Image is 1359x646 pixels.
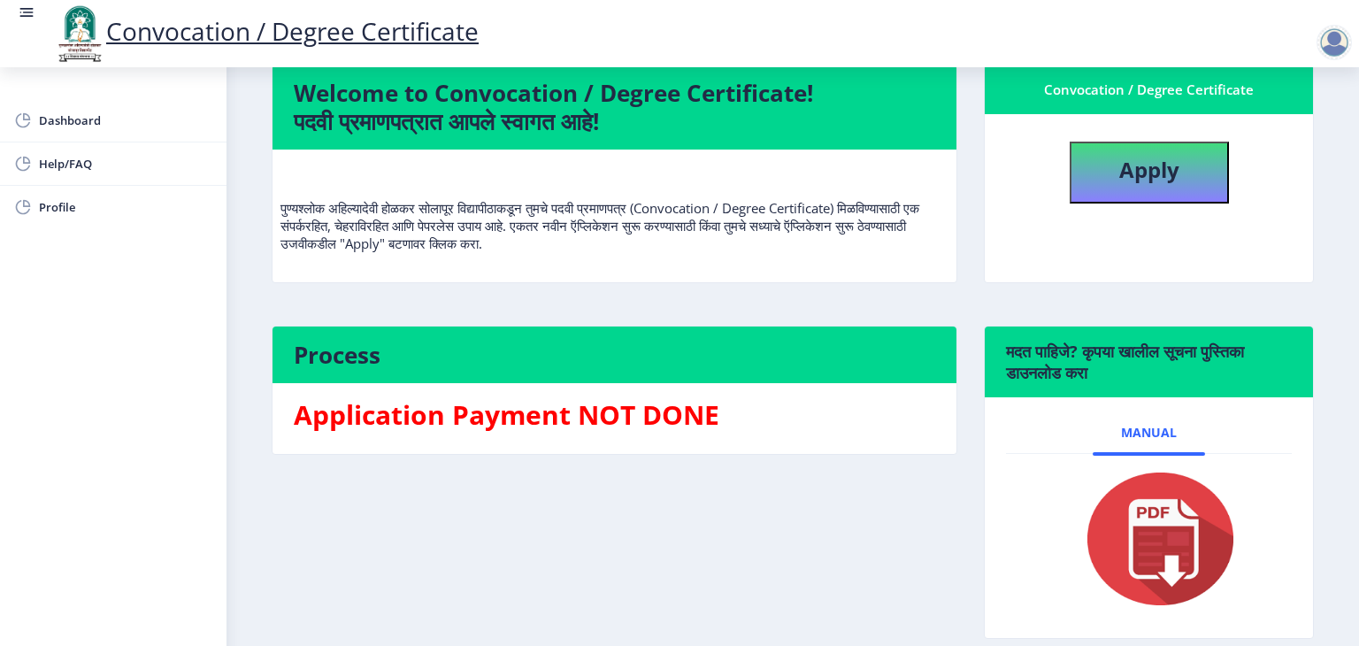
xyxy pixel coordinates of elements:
[294,341,935,369] h4: Process
[1006,341,1292,383] h6: मदत पाहिजे? कृपया खालील सूचना पुस्तिका डाउनलोड करा
[294,79,935,135] h4: Welcome to Convocation / Degree Certificate! पदवी प्रमाणपत्रात आपले स्वागत आहे!
[1093,411,1205,454] a: Manual
[1006,79,1292,100] div: Convocation / Degree Certificate
[1070,142,1229,204] button: Apply
[294,397,935,433] h3: Application Payment NOT DONE
[39,153,212,174] span: Help/FAQ
[1121,426,1177,440] span: Manual
[53,4,106,64] img: logo
[39,110,212,131] span: Dashboard
[53,14,479,48] a: Convocation / Degree Certificate
[1119,155,1179,184] b: Apply
[39,196,212,218] span: Profile
[280,164,948,252] p: पुण्यश्लोक अहिल्यादेवी होळकर सोलापूर विद्यापीठाकडून तुमचे पदवी प्रमाणपत्र (Convocation / Degree C...
[1061,468,1238,610] img: pdf.png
